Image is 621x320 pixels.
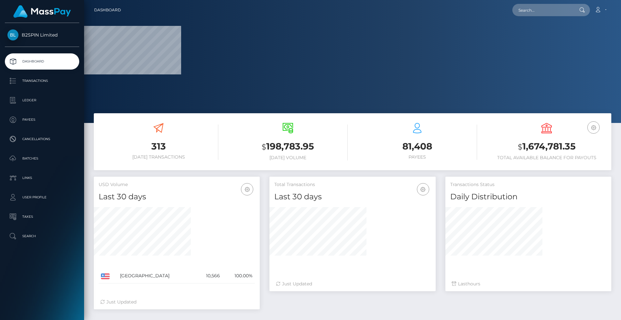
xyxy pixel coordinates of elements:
h6: Payees [357,154,477,160]
h3: 1,674,781.35 [487,140,606,153]
p: Dashboard [7,57,77,66]
a: Cancellations [5,131,79,147]
img: US.png [101,273,110,279]
small: $ [518,142,522,151]
a: Links [5,170,79,186]
div: Last hours [452,281,605,287]
a: Search [5,228,79,244]
h5: Total Transactions [274,182,430,188]
a: Ledger [5,92,79,108]
span: B2SPIN Limited [5,32,79,38]
h3: 198,783.95 [228,140,348,153]
p: Cancellations [7,134,77,144]
input: Search... [512,4,573,16]
p: Transactions [7,76,77,86]
p: Links [7,173,77,183]
p: User Profile [7,193,77,202]
a: Dashboard [5,53,79,70]
h6: Total Available Balance for Payouts [487,155,606,160]
td: 10,566 [196,269,222,283]
div: Just Updated [100,299,253,305]
p: Taxes [7,212,77,222]
div: Just Updated [276,281,429,287]
p: Ledger [7,95,77,105]
h3: 81,408 [357,140,477,153]
small: $ [262,142,266,151]
h6: [DATE] Transactions [99,154,218,160]
p: Payees [7,115,77,125]
h3: 313 [99,140,218,153]
a: Batches [5,150,79,167]
h4: Daily Distribution [450,191,606,203]
a: Payees [5,112,79,128]
h4: Last 30 days [99,191,255,203]
img: MassPay Logo [13,5,71,18]
img: B2SPIN Limited [7,29,18,40]
a: User Profile [5,189,79,205]
td: 100.00% [222,269,255,283]
a: Transactions [5,73,79,89]
h5: Transactions Status [450,182,606,188]
td: [GEOGRAPHIC_DATA] [118,269,196,283]
a: Taxes [5,209,79,225]
p: Search [7,231,77,241]
h6: [DATE] Volume [228,155,348,160]
h4: Last 30 days [274,191,430,203]
a: Dashboard [94,3,121,17]
h5: USD Volume [99,182,255,188]
p: Batches [7,154,77,163]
